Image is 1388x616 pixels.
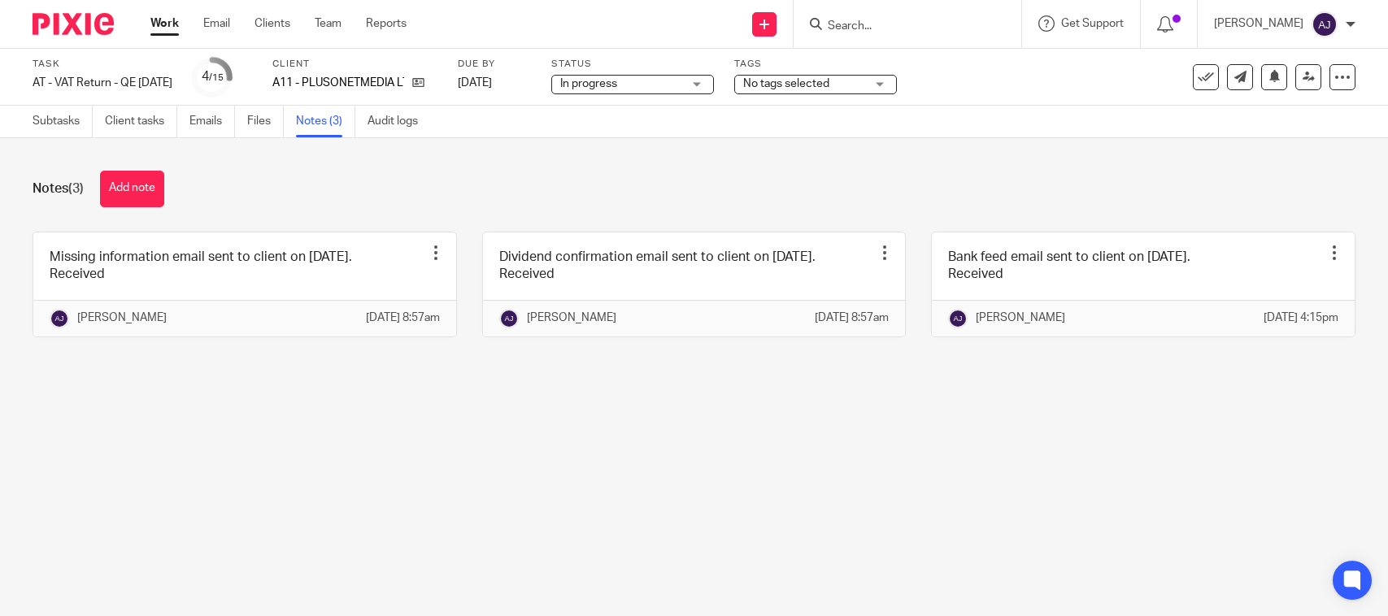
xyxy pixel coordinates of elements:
p: [PERSON_NAME] [527,310,616,326]
label: Due by [458,58,531,71]
p: [PERSON_NAME] [976,310,1065,326]
p: [DATE] 4:15pm [1264,310,1338,326]
a: Work [150,15,179,32]
button: Add note [100,171,164,207]
h1: Notes [33,180,84,197]
label: Client [272,58,437,71]
img: svg%3E [948,309,968,328]
a: Notes (3) [296,106,355,137]
img: svg%3E [1312,11,1338,37]
span: No tags selected [743,78,829,89]
span: Get Support [1061,18,1124,29]
a: Email [203,15,230,32]
label: Tags [734,58,897,71]
a: Team [315,15,342,32]
label: Status [551,58,714,71]
a: Subtasks [33,106,93,137]
p: [PERSON_NAME] [77,310,167,326]
span: [DATE] [458,77,492,89]
span: (3) [68,182,84,195]
input: Search [826,20,972,34]
a: Files [247,106,284,137]
img: svg%3E [50,309,69,328]
a: Audit logs [368,106,430,137]
span: In progress [560,78,617,89]
div: AT - VAT Return - QE [DATE] [33,75,172,91]
p: [DATE] 8:57am [815,310,889,326]
div: 4 [202,67,224,86]
a: Clients [255,15,290,32]
a: Reports [366,15,407,32]
img: Pixie [33,13,114,35]
small: /15 [209,73,224,82]
a: Emails [189,106,235,137]
div: AT - VAT Return - QE 31-07-2025 [33,75,172,91]
p: A11 - PLUSONETMEDIA LTD [272,75,404,91]
p: [PERSON_NAME] [1214,15,1303,32]
label: Task [33,58,172,71]
p: [DATE] 8:57am [366,310,440,326]
img: svg%3E [499,309,519,328]
a: Client tasks [105,106,177,137]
